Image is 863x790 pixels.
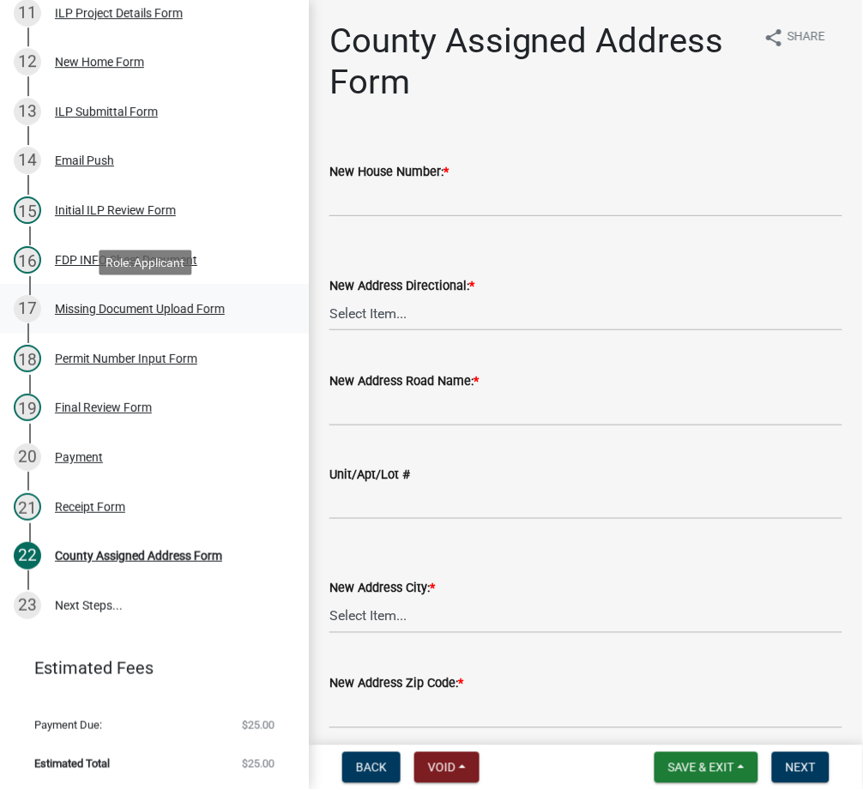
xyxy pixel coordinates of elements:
[55,56,144,68] div: New Home Form
[242,758,275,769] span: $25.00
[763,27,784,48] i: share
[14,196,41,224] div: 15
[788,27,825,48] span: Share
[34,720,102,731] span: Payment Due:
[14,394,41,421] div: 19
[55,204,176,216] div: Initial ILP Review Form
[655,752,758,783] button: Save & Exit
[242,720,275,731] span: $25.00
[14,246,41,274] div: 16
[14,651,281,685] a: Estimated Fees
[14,542,41,570] div: 22
[329,469,410,481] label: Unit/Apt/Lot #
[786,761,816,775] span: Next
[14,98,41,125] div: 13
[342,752,401,783] button: Back
[329,678,463,690] label: New Address Zip Code:
[329,166,449,178] label: New House Number:
[329,583,435,595] label: New Address City:
[55,154,114,166] div: Email Push
[356,761,387,775] span: Back
[55,303,225,315] div: Missing Document Upload Form
[14,493,41,521] div: 21
[99,250,191,274] div: Role: Applicant
[329,376,479,388] label: New Address Road Name:
[34,758,110,769] span: Estimated Total
[55,401,152,413] div: Final Review Form
[55,353,197,365] div: Permit Number Input Form
[14,48,41,75] div: 12
[772,752,830,783] button: Next
[750,21,839,54] button: shareShare
[55,550,222,562] div: County Assigned Address Form
[14,592,41,619] div: 23
[14,295,41,323] div: 17
[55,254,197,266] div: FDP INFO Sheet Document
[329,21,750,103] h1: County Assigned Address Form
[329,280,474,292] label: New Address Directional:
[414,752,480,783] button: Void
[55,451,103,463] div: Payment
[55,106,158,118] div: ILP Submittal Form
[428,761,456,775] span: Void
[14,345,41,372] div: 18
[55,7,183,19] div: ILP Project Details Form
[55,501,125,513] div: Receipt Form
[14,147,41,174] div: 14
[668,761,734,775] span: Save & Exit
[14,443,41,471] div: 20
